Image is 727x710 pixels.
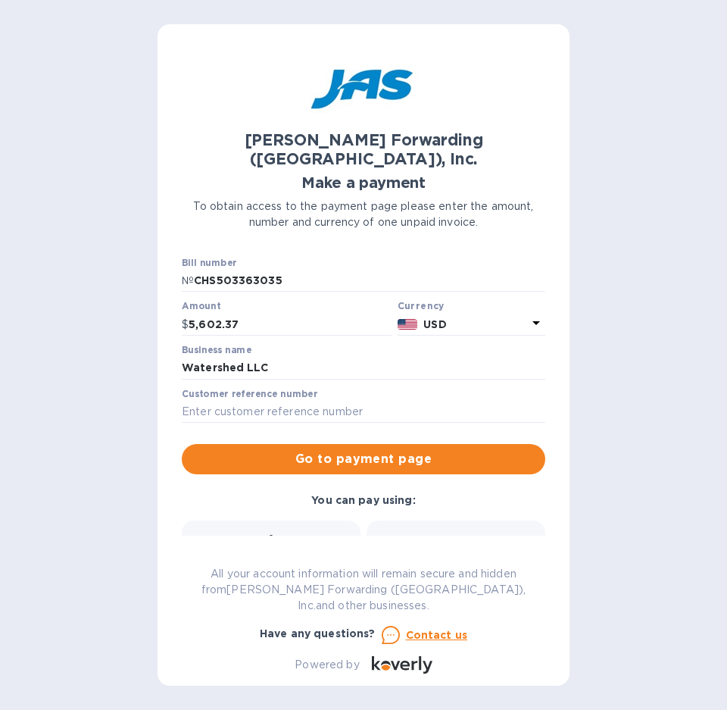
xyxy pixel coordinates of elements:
[182,199,545,230] p: To obtain access to the payment page please enter the amount, number and currency of one unpaid i...
[182,174,545,192] h1: Make a payment
[398,300,445,311] b: Currency
[182,444,545,474] button: Go to payment page
[182,346,251,355] label: Business name
[194,450,533,468] span: Go to payment page
[398,319,418,330] img: USD
[182,258,236,267] label: Bill number
[295,657,359,673] p: Powered by
[182,317,189,333] p: $
[406,629,468,641] u: Contact us
[423,318,446,330] b: USD
[260,627,376,640] b: Have any questions?
[182,302,220,311] label: Amount
[182,401,545,424] input: Enter customer reference number
[311,494,415,506] b: You can pay using:
[182,566,545,614] p: All your account information will remain secure and hidden from [PERSON_NAME] Forwarding ([GEOGRA...
[194,270,545,292] input: Enter bill number
[189,313,392,336] input: 0.00
[182,273,194,289] p: №
[245,130,483,168] b: [PERSON_NAME] Forwarding ([GEOGRAPHIC_DATA]), Inc.
[182,389,317,399] label: Customer reference number
[182,357,545,380] input: Enter business name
